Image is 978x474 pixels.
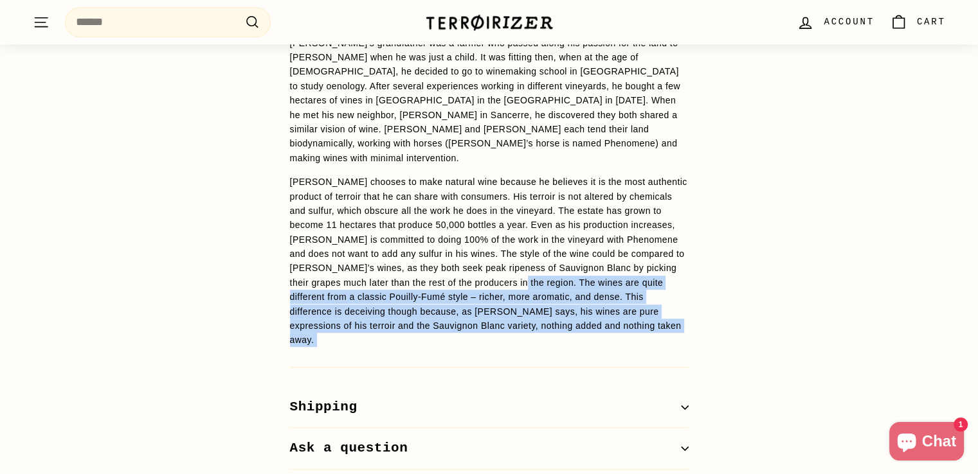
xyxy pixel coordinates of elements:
[882,3,954,41] a: Cart
[824,15,874,29] span: Account
[290,36,689,166] p: [PERSON_NAME]’s grandfather was a farmer who passed along his passion for the land to [PERSON_NAM...
[917,15,946,29] span: Cart
[290,428,689,470] button: Ask a question
[789,3,882,41] a: Account
[885,422,968,464] inbox-online-store-chat: Shopify online store chat
[290,387,689,428] button: Shipping
[290,175,689,347] p: [PERSON_NAME] chooses to make natural wine because he believes it is the most authentic product o...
